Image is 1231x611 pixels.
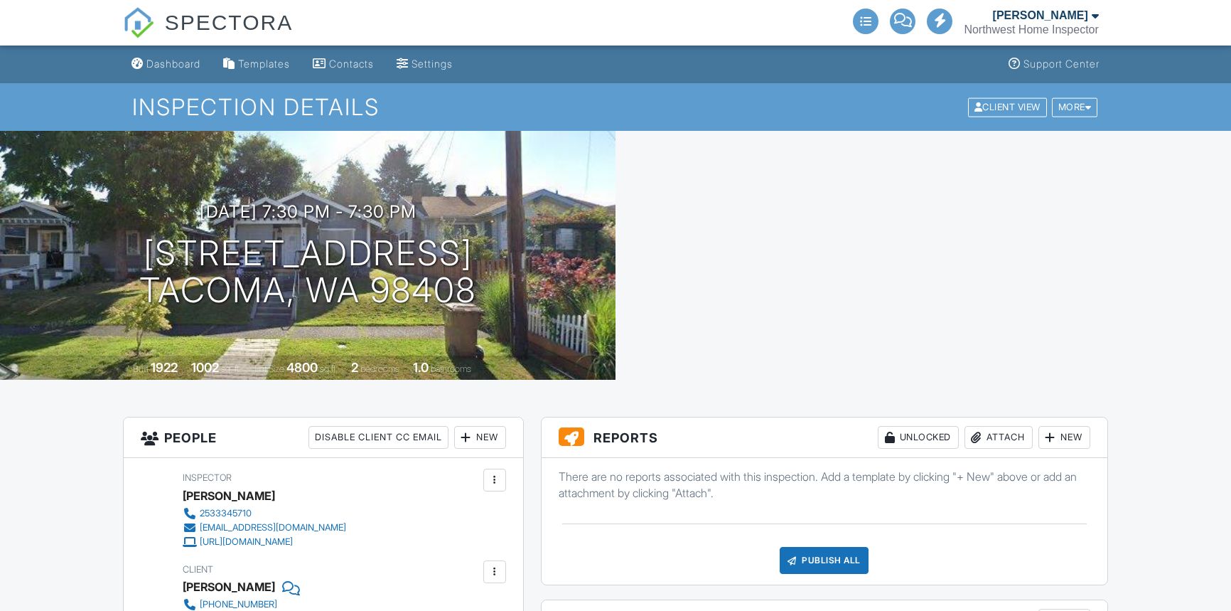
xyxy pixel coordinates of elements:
a: Contacts [307,51,380,78]
span: Lot Size [254,363,284,374]
div: 1002 [191,360,219,375]
a: [URL][DOMAIN_NAME] [183,535,346,549]
div: Templates [238,58,290,70]
span: SPECTORA [165,7,294,37]
div: [PHONE_NUMBER] [200,599,277,610]
a: Templates [217,51,296,78]
span: Client [183,564,213,575]
a: Client View [967,101,1050,112]
a: Dashboard [126,51,206,78]
a: Support Center [1003,51,1105,78]
span: Inspector [183,472,232,483]
div: 4800 [286,360,318,375]
div: Disable Client CC Email [308,426,448,449]
div: 2 [351,360,358,375]
h1: [STREET_ADDRESS] Tacoma, WA 98408 [139,235,476,310]
div: [PERSON_NAME] [183,576,275,597]
div: New [1038,426,1090,449]
div: Dashboard [146,58,200,70]
h3: People [124,418,522,458]
div: 1.0 [413,360,429,375]
a: Settings [391,51,458,78]
div: Contacts [329,58,374,70]
a: SPECTORA [123,21,293,48]
h1: Inspection Details [132,95,1099,119]
div: [PERSON_NAME] [183,485,275,506]
div: [URL][DOMAIN_NAME] [200,536,293,548]
div: Client View [968,97,1047,117]
div: New [454,426,506,449]
div: More [1052,97,1098,117]
span: bedrooms [360,363,399,374]
div: [PERSON_NAME] [993,9,1088,23]
h3: Reports [542,418,1107,458]
h3: [DATE] 7:30 pm - 7:30 pm [200,202,416,221]
a: 2533345710 [183,506,346,521]
span: sq.ft. [320,363,338,374]
div: 2533345710 [200,508,252,519]
img: The Best Home Inspection Software - Spectora [123,7,154,38]
div: Northwest Home Inspector [964,23,1098,37]
div: 1922 [151,360,178,375]
div: Unlocked [878,426,959,449]
div: Attach [964,426,1033,449]
span: sq. ft. [221,363,241,374]
div: Support Center [1023,58,1100,70]
span: bathrooms [431,363,471,374]
a: [EMAIL_ADDRESS][DOMAIN_NAME] [183,521,346,535]
div: [EMAIL_ADDRESS][DOMAIN_NAME] [200,522,346,533]
div: Publish All [780,547,869,574]
p: There are no reports associated with this inspection. Add a template by clicking "+ New" above or... [559,469,1090,501]
span: Built [133,363,149,374]
div: Settings [412,58,453,70]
